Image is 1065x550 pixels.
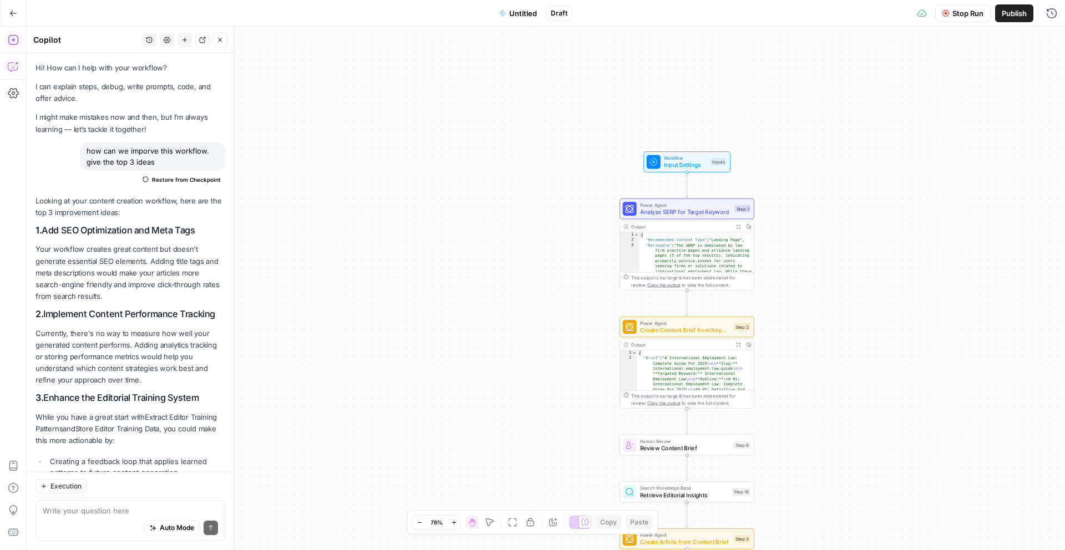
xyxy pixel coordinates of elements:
p: Your workflow creates great content but doesn't generate essential SEO elements. Adding title tag... [35,243,225,302]
div: Power AgentAnalyze SERP for Target KeywordStep 1Output{ "Recommended Content Type":"Landing Page"... [620,198,754,291]
button: Restore from Checkpoint [138,173,225,186]
span: Input Settings [664,161,707,170]
span: Execution [50,481,82,491]
span: Analyze SERP for Target Keyword [640,207,731,216]
span: Search Knowledge Base [640,485,729,492]
div: This output is too large & has been abbreviated for review. to view the full content. [631,274,750,288]
g: Edge from step_16 to step_3 [686,502,688,527]
p: I can explain steps, debug, write prompts, code, and offer advice. [35,81,225,104]
li: Creating a feedback loop that applies learned patterns to future content generation [47,456,225,478]
g: Edge from step_9 to step_16 [686,455,688,480]
div: This output is too large & has been abbreviated for review. to view the full content. [631,393,750,406]
span: Toggle code folding, rows 1 through 3 [632,350,637,355]
span: Paste [630,517,648,527]
span: Create Content Brief from Keyword [640,325,731,334]
div: Step 1 [735,205,750,212]
span: Review Content Brief [640,444,731,452]
button: Publish [995,4,1033,22]
span: Create Article from Content Brief [640,537,731,546]
div: Copilot [33,34,139,45]
p: I might make mistakes now and then, but I’m always learning — let’s tackle it together! [35,111,225,135]
strong: Add SEO Optimization and Meta Tags [42,225,195,236]
span: Workflow [664,155,707,162]
div: 1 [620,232,639,237]
g: Edge from step_1 to step_2 [686,291,688,315]
p: Currently, there's no way to measure how well your generated content performs. Adding analytics t... [35,328,225,386]
div: 1 [620,350,637,355]
span: Store Editor Training Data [75,424,160,433]
button: Paste [626,515,653,529]
div: 2 [620,237,639,242]
p: Hi! How can I help with your workflow? [35,62,225,74]
span: Copy the output [647,400,681,405]
span: Power Agent [640,531,731,538]
div: how can we imporve this workflow. give the top 3 ideas [80,142,225,171]
div: Power AgentCreate Article from Content BriefStep 3 [620,528,754,549]
button: Auto Mode [145,521,199,535]
span: Toggle code folding, rows 1 through 14 [634,232,639,237]
button: Stop Run [935,4,991,22]
p: While you have a great start with and , you could make this more actionable by: [35,411,225,446]
div: Search Knowledge BaseRetrieve Editorial InsightsStep 16 [620,481,754,502]
span: Restore from Checkpoint [152,175,221,184]
div: Human ReviewReview Content BriefStep 9 [620,435,754,456]
span: Publish [1002,8,1027,19]
span: Untitled [509,8,537,19]
span: Auto Mode [160,523,194,533]
span: Draft [551,8,567,18]
span: Retrieve Editorial Insights [640,491,729,500]
h2: 3. [35,393,225,403]
div: Step 2 [734,323,750,330]
div: Inputs [711,158,727,166]
div: Step 9 [734,441,750,449]
h2: 1. [35,225,225,236]
span: Power Agent [640,319,731,327]
div: Output [631,223,731,230]
div: Power AgentCreate Content Brief from KeywordStep 2Output{ "Brief":"# International Employment Law... [620,317,754,409]
strong: Implement Content Performance Tracking [43,308,215,319]
g: Edge from start to step_1 [686,172,688,197]
div: WorkflowInput SettingsInputs [620,151,754,172]
h2: 2. [35,309,225,319]
g: Edge from step_2 to step_9 [686,409,688,434]
div: Step 16 [732,488,750,496]
span: Power Agent [640,201,731,208]
button: Untitled [493,4,544,22]
span: Copy [600,517,617,527]
button: Copy [596,515,621,529]
span: Stop Run [952,8,983,19]
p: Looking at your content creation workflow, here are the top 3 improvement ideas: [35,195,225,218]
span: Copy the output [647,282,681,287]
strong: Enhance the Editorial Training System [43,392,199,403]
div: Step 3 [734,535,750,543]
div: Output [631,341,731,348]
button: Execution [35,479,87,493]
div: 3 [620,243,639,300]
span: Human Review [640,437,731,445]
span: 78% [430,518,443,527]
